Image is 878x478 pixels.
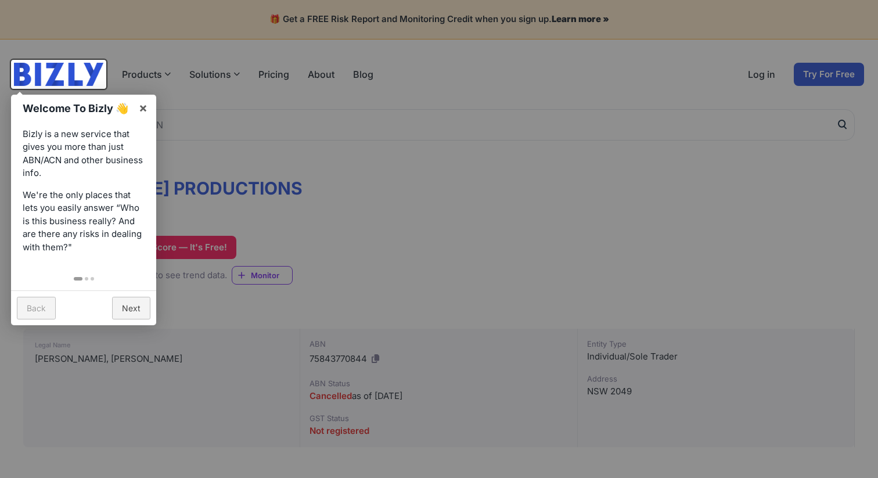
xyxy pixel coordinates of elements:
[23,100,132,116] h1: Welcome To Bizly 👋
[17,297,56,319] a: Back
[130,95,156,121] a: ×
[23,128,145,180] p: Bizly is a new service that gives you more than just ABN/ACN and other business info.
[112,297,150,319] a: Next
[23,189,145,254] p: We're the only places that lets you easily answer “Who is this business really? And are there any...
